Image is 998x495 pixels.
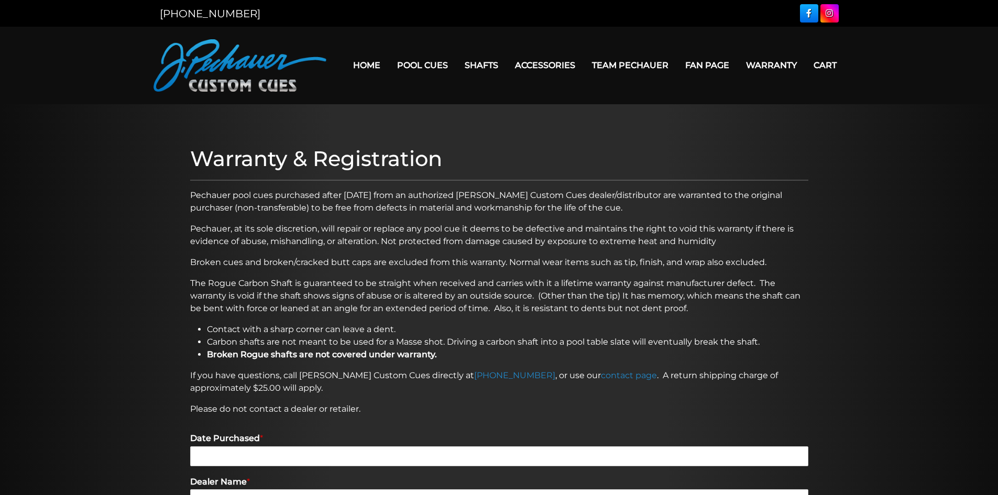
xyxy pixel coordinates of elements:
[207,336,808,348] li: Carbon shafts are not meant to be used for a Masse shot. Driving a carbon shaft into a pool table...
[389,52,456,79] a: Pool Cues
[160,7,260,20] a: [PHONE_NUMBER]
[456,52,507,79] a: Shafts
[190,223,808,248] p: Pechauer, at its sole discretion, will repair or replace any pool cue it deems to be defective an...
[345,52,389,79] a: Home
[507,52,584,79] a: Accessories
[190,369,808,394] p: If you have questions, call [PERSON_NAME] Custom Cues directly at , or use our . A return shippin...
[805,52,845,79] a: Cart
[190,146,808,171] h1: Warranty & Registration
[738,52,805,79] a: Warranty
[153,39,326,92] img: Pechauer Custom Cues
[601,370,657,380] a: contact page
[190,433,808,444] label: Date Purchased
[190,277,808,315] p: The Rogue Carbon Shaft is guaranteed to be straight when received and carries with it a lifetime ...
[677,52,738,79] a: Fan Page
[207,349,437,359] strong: Broken Rogue shafts are not covered under warranty.
[190,256,808,269] p: Broken cues and broken/cracked butt caps are excluded from this warranty. Normal wear items such ...
[474,370,555,380] a: [PHONE_NUMBER]
[207,323,808,336] li: Contact with a sharp corner can leave a dent.
[190,189,808,214] p: Pechauer pool cues purchased after [DATE] from an authorized [PERSON_NAME] Custom Cues dealer/dis...
[190,403,808,415] p: Please do not contact a dealer or retailer.
[584,52,677,79] a: Team Pechauer
[190,477,808,488] label: Dealer Name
